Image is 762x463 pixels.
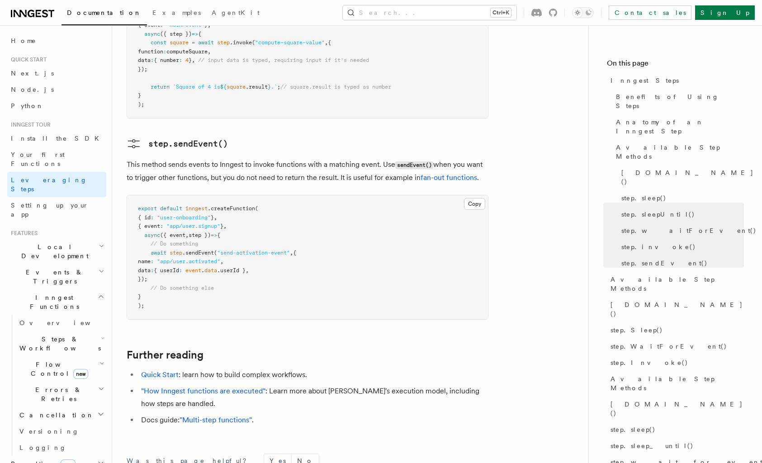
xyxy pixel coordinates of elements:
button: Toggle dark mode [572,7,594,18]
span: const [151,39,166,46]
span: step.WaitForEvent() [611,342,727,351]
span: step [170,250,182,256]
span: data [204,267,217,274]
a: [DOMAIN_NAME]() [607,297,744,322]
span: { [328,39,331,46]
span: : [151,258,154,265]
span: 4 [185,57,189,63]
p: This method sends events to Inngest to invoke functions with a matching event. Use when you want ... [127,158,488,184]
code: sendEvent() [395,161,433,169]
span: , [246,267,249,274]
span: Features [7,230,38,237]
span: step [217,39,230,46]
span: step.sleepUntil() [621,210,695,219]
a: step.sleep() [607,421,744,438]
span: Inngest tour [7,121,51,128]
span: Inngest Functions [7,293,98,311]
span: : [151,214,154,221]
a: step.sendEvent() [127,137,228,151]
a: Sign Up [695,5,755,20]
span: Setting up your app [11,202,89,218]
a: step.Invoke() [607,354,744,371]
span: step.sleep() [611,425,656,434]
a: Install the SDK [7,130,106,146]
span: ); [138,101,144,108]
span: Versioning [19,428,79,435]
span: Node.js [11,86,54,93]
span: Documentation [67,9,142,16]
span: step.sleep() [621,194,667,203]
span: inngest [185,205,208,212]
span: : [163,48,166,55]
a: [DOMAIN_NAME]() [607,396,744,421]
span: Next.js [11,70,54,77]
button: Events & Triggers [7,264,106,289]
span: , [290,250,293,256]
span: Home [11,36,36,45]
a: Benefits of Using Steps [612,89,744,114]
span: { number [154,57,179,63]
span: , [185,232,189,238]
span: square [227,84,246,90]
span: ({ step }) [160,31,192,37]
a: Contact sales [609,5,691,20]
span: : [151,267,154,274]
span: .createFunction [208,205,255,212]
span: "compute-square-value" [255,39,325,46]
span: }); [138,276,147,282]
button: Errors & Retries [16,382,106,407]
span: await [151,250,166,256]
span: Available Step Methods [611,275,744,293]
span: // input data is typed, requiring input if it's needed [198,57,369,63]
span: step.Invoke() [611,358,688,367]
span: Inngest Steps [611,76,679,85]
span: "user-onboarding" [157,214,211,221]
span: Flow Control [16,360,99,378]
span: .sendEvent [182,250,214,256]
li: : learn how to build complex workflows. [138,369,488,381]
span: . [201,267,204,274]
span: .result [246,84,268,90]
div: Inngest Functions [7,315,106,456]
span: Python [11,102,44,109]
span: step.Sleep() [611,326,663,335]
span: , [208,48,211,55]
span: return [151,84,170,90]
a: Available Step Methods [607,371,744,396]
a: step.sleep_until() [607,438,744,454]
button: Search...Ctrl+K [343,5,516,20]
a: step.waitForEvent() [618,222,744,239]
span: export [138,205,157,212]
h4: On this page [607,58,744,72]
a: Home [7,33,106,49]
li: Docs guide: . [138,414,488,426]
a: Python [7,98,106,114]
a: Setting up your app [7,197,106,222]
a: step.sendEvent() [618,255,744,271]
span: event [185,267,201,274]
a: Next.js [7,65,106,81]
a: [DOMAIN_NAME]() [618,165,744,190]
span: step.sendEvent() [621,259,708,268]
span: [DOMAIN_NAME]() [621,168,754,186]
button: Cancellation [16,407,106,423]
span: : [179,57,182,63]
span: default [160,205,182,212]
span: data [138,57,151,63]
a: "Multi-step functions" [180,416,252,424]
span: Events & Triggers [7,268,99,286]
span: AgentKit [212,9,260,16]
a: Examples [147,3,206,24]
span: Anatomy of an Inngest Step [616,118,744,136]
a: AgentKit [206,3,265,24]
a: step.Sleep() [607,322,744,338]
span: step }) [189,232,211,238]
a: fan-out functions [421,173,477,182]
span: ( [252,39,255,46]
span: function [138,48,163,55]
span: ; [277,84,280,90]
span: ${ [220,84,227,90]
span: data [138,267,151,274]
span: = [192,39,195,46]
span: , [223,223,227,229]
